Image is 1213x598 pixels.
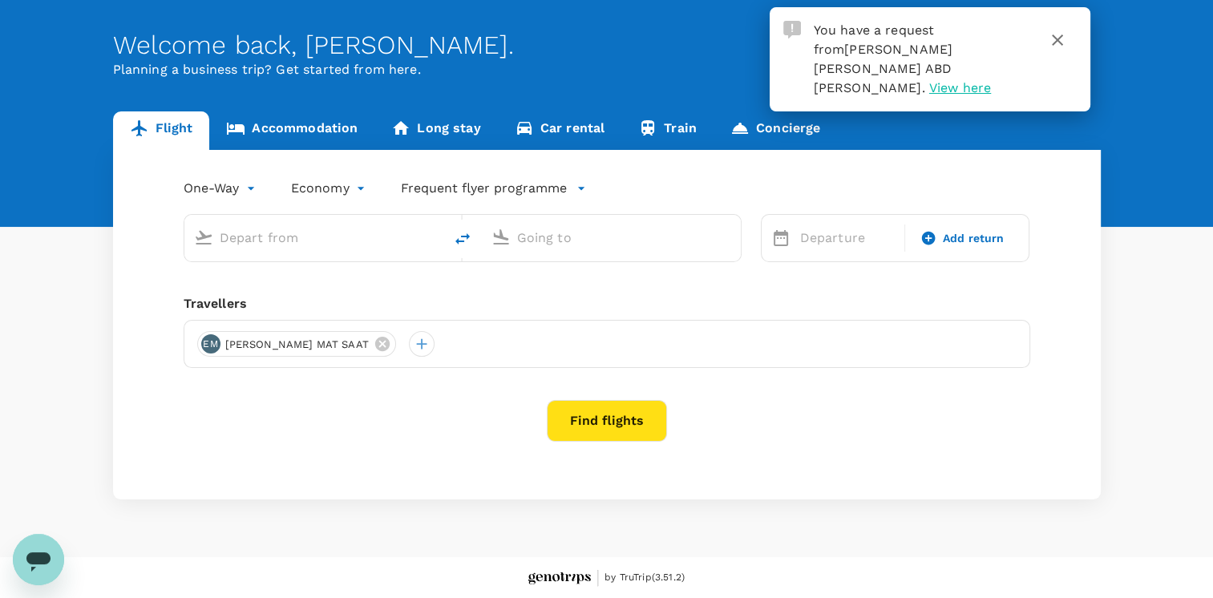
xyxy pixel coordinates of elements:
[443,220,482,258] button: delete
[730,236,733,239] button: Open
[432,236,435,239] button: Open
[374,111,497,150] a: Long stay
[401,179,586,198] button: Frequent flyer programme
[800,228,895,248] p: Departure
[184,294,1030,313] div: Travellers
[814,42,953,95] span: [PERSON_NAME] [PERSON_NAME] ABD [PERSON_NAME]
[943,230,1005,247] span: Add return
[714,111,837,150] a: Concierge
[113,60,1101,79] p: Planning a business trip? Get started from here.
[216,337,378,353] span: [PERSON_NAME] MAT SAAT
[220,225,410,250] input: Depart from
[184,176,259,201] div: One-Way
[197,331,396,357] div: EM[PERSON_NAME] MAT SAAT
[604,570,685,586] span: by TruTrip ( 3.51.2 )
[201,334,220,354] div: EM
[547,400,667,442] button: Find flights
[498,111,622,150] a: Car rental
[528,572,591,584] img: Genotrips - EPOMS
[621,111,714,150] a: Train
[517,225,707,250] input: Going to
[291,176,369,201] div: Economy
[113,30,1101,60] div: Welcome back , [PERSON_NAME] .
[401,179,567,198] p: Frequent flyer programme
[783,21,801,38] img: Approval Request
[13,534,64,585] iframe: Button to launch messaging window
[929,80,991,95] span: View here
[814,22,953,95] span: You have a request from .
[113,111,210,150] a: Flight
[209,111,374,150] a: Accommodation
